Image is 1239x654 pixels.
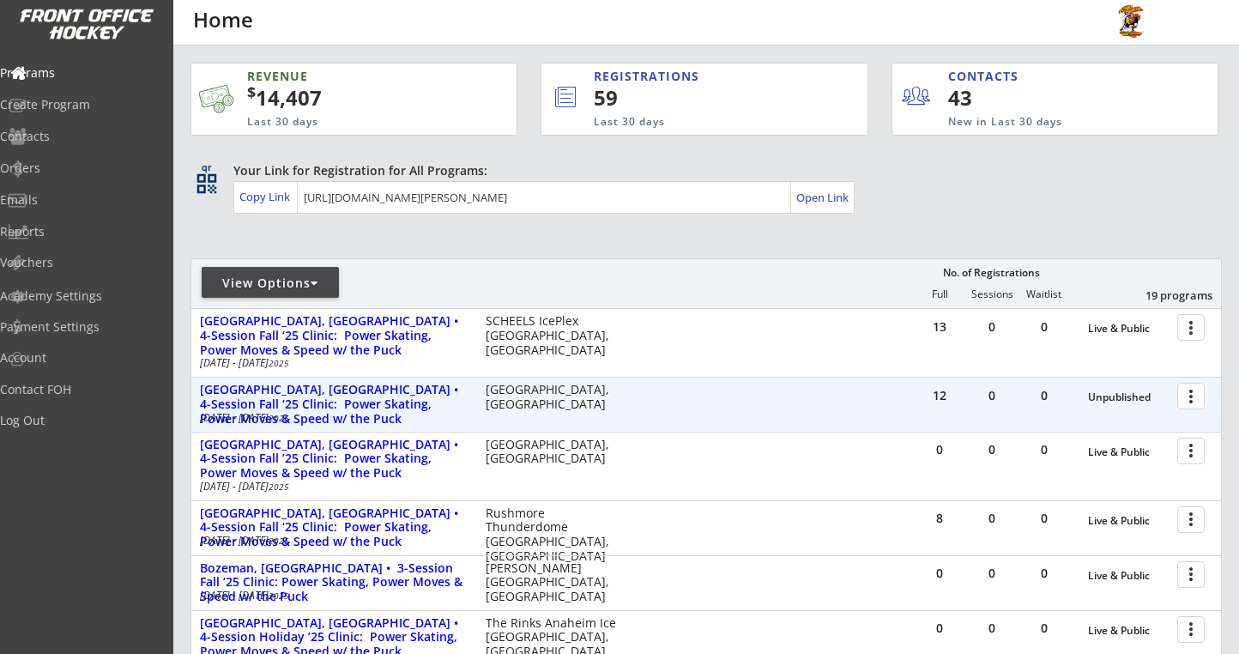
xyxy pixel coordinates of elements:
div: 0 [1018,567,1070,579]
button: more_vert [1177,506,1205,533]
button: qr_code [194,171,220,197]
div: 14,407 [247,83,463,112]
div: REVENUE [247,68,438,85]
div: Live & Public [1088,570,1169,582]
div: 59 [594,83,810,112]
div: 0 [966,622,1018,634]
div: Copy Link [239,189,293,204]
div: [GEOGRAPHIC_DATA], [GEOGRAPHIC_DATA] • 4-Session Fall ‘25 Clinic: Power Skating, Power Moves & Sp... [200,506,468,549]
div: 0 [914,444,965,456]
div: 0 [966,512,1018,524]
div: Full [914,288,965,300]
div: 19 programs [1123,288,1212,303]
em: 2025 [269,590,289,602]
em: 2025 [269,357,289,369]
div: 13 [914,321,965,333]
div: Unpublished [1088,391,1169,403]
div: [PERSON_NAME][GEOGRAPHIC_DATA], [GEOGRAPHIC_DATA] [486,561,620,604]
div: Bozeman, [GEOGRAPHIC_DATA] • 3-Session Fall ‘25 Clinic: Power Skating, Power Moves & Speed w/ the... [200,561,468,604]
div: Last 30 days [247,115,438,130]
div: Open Link [796,191,850,205]
em: 2025 [269,481,289,493]
div: New in Last 30 days [948,115,1139,130]
div: [DATE] - [DATE] [200,536,462,546]
div: 0 [1018,321,1070,333]
div: [GEOGRAPHIC_DATA], [GEOGRAPHIC_DATA] • 4-Session Fall ‘25 Clinic: Power Skating, Power Moves & Sp... [200,383,468,426]
div: Sessions [966,288,1018,300]
div: 0 [966,321,1018,333]
div: [GEOGRAPHIC_DATA], [GEOGRAPHIC_DATA] • 4-Session Fall ’25 Clinic: Power Skating, Power Moves & Sp... [200,438,468,481]
div: REGISTRATIONS [594,68,791,85]
div: 0 [914,622,965,634]
div: Live & Public [1088,515,1169,527]
sup: $ [247,82,256,102]
div: SCHEELS IcePlex [GEOGRAPHIC_DATA], [GEOGRAPHIC_DATA] [486,314,620,357]
button: more_vert [1177,616,1205,643]
div: qr [196,162,216,173]
div: 0 [966,444,1018,456]
div: 43 [948,83,1054,112]
div: 0 [914,567,965,579]
button: more_vert [1177,561,1205,588]
div: [GEOGRAPHIC_DATA], [GEOGRAPHIC_DATA] • 4-Session Fall ‘25 Clinic: Power Skating, Power Moves & Sp... [200,314,468,357]
button: more_vert [1177,314,1205,341]
button: more_vert [1177,383,1205,409]
div: Last 30 days [594,115,797,130]
div: Your Link for Registration for All Programs: [233,162,1169,179]
div: 12 [914,390,965,402]
div: 0 [1018,622,1070,634]
div: Rushmore Thunderdome [GEOGRAPHIC_DATA], [GEOGRAPHIC_DATA] [486,506,620,564]
div: No. of Registrations [938,267,1044,279]
button: more_vert [1177,438,1205,464]
em: 2025 [269,412,289,424]
div: 0 [1018,512,1070,524]
div: 0 [1018,390,1070,402]
div: [DATE] - [DATE] [200,590,462,601]
div: 8 [914,512,965,524]
div: CONTACTS [948,68,1026,85]
div: Waitlist [1018,288,1069,300]
div: 0 [966,390,1018,402]
a: Open Link [796,185,850,209]
div: Live & Public [1088,323,1169,335]
div: Live & Public [1088,446,1169,458]
div: [GEOGRAPHIC_DATA], [GEOGRAPHIC_DATA] [486,438,620,467]
div: 0 [1018,444,1070,456]
div: [DATE] - [DATE] [200,413,462,423]
div: Live & Public [1088,625,1169,637]
div: [GEOGRAPHIC_DATA], [GEOGRAPHIC_DATA] [486,383,620,412]
div: View Options [202,275,339,292]
div: 0 [966,567,1018,579]
em: 2025 [269,535,289,547]
div: [DATE] - [DATE] [200,358,462,368]
div: [DATE] - [DATE] [200,481,462,492]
